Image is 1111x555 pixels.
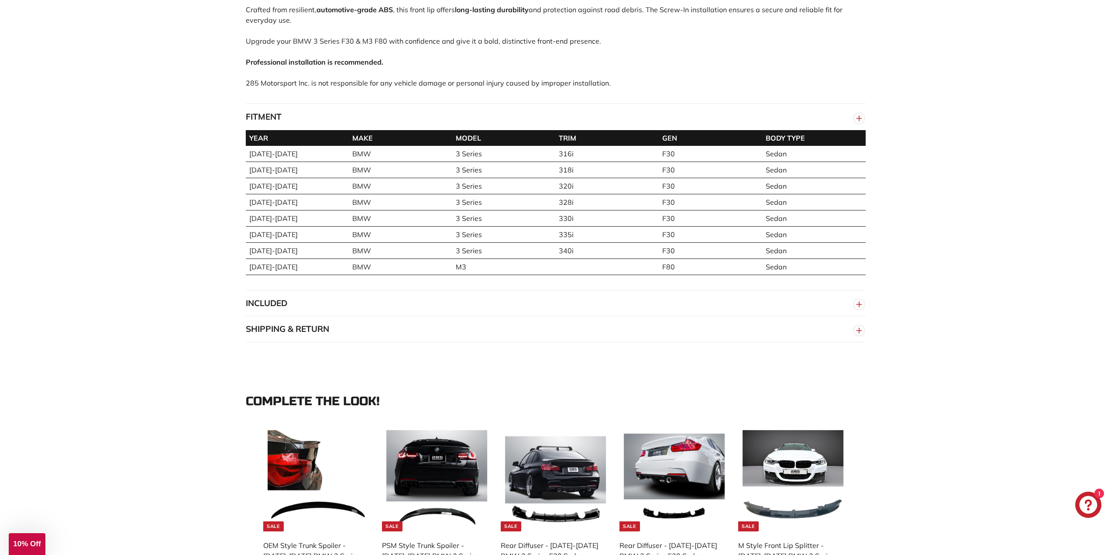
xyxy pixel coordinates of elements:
[1073,492,1104,520] inbox-online-store-chat: Shopify online store chat
[659,178,762,194] td: F30
[501,521,521,531] div: Sale
[452,130,556,146] th: MODEL
[246,242,349,259] td: [DATE]-[DATE]
[452,242,556,259] td: 3 Series
[452,210,556,226] td: 3 Series
[246,210,349,226] td: [DATE]-[DATE]
[246,58,383,66] strong: Professional installation is recommended.
[246,146,349,162] td: [DATE]-[DATE]
[659,162,762,178] td: F30
[659,130,762,146] th: GEN
[555,226,659,242] td: 335i
[246,178,349,194] td: [DATE]-[DATE]
[555,130,659,146] th: TRIM
[9,533,45,555] div: 10% Off
[246,162,349,178] td: [DATE]-[DATE]
[349,146,452,162] td: BMW
[555,178,659,194] td: 320i
[13,540,41,548] span: 10% Off
[263,521,283,531] div: Sale
[452,146,556,162] td: 3 Series
[762,162,866,178] td: Sedan
[246,226,349,242] td: [DATE]-[DATE]
[555,162,659,178] td: 318i
[659,146,762,162] td: F30
[659,242,762,259] td: F30
[452,226,556,242] td: 3 Series
[762,226,866,242] td: Sedan
[349,226,452,242] td: BMW
[246,194,349,210] td: [DATE]-[DATE]
[762,130,866,146] th: BODY TYPE
[555,210,659,226] td: 330i
[349,242,452,259] td: BMW
[246,104,866,130] button: FITMENT
[659,226,762,242] td: F30
[455,5,529,14] strong: long-lasting durability
[452,162,556,178] td: 3 Series
[349,130,452,146] th: MAKE
[246,316,866,342] button: SHIPPING & RETURN
[349,194,452,210] td: BMW
[246,290,866,317] button: INCLUDED
[316,5,393,14] strong: automotive-grade ABS
[452,194,556,210] td: 3 Series
[349,162,452,178] td: BMW
[452,178,556,194] td: 3 Series
[246,395,866,408] div: Complete the look!
[762,146,866,162] td: Sedan
[349,210,452,226] td: BMW
[762,210,866,226] td: Sedan
[555,242,659,259] td: 340i
[246,130,349,146] th: YEAR
[762,242,866,259] td: Sedan
[619,521,640,531] div: Sale
[762,178,866,194] td: Sedan
[659,194,762,210] td: F30
[738,521,758,531] div: Sale
[555,146,659,162] td: 316i
[349,178,452,194] td: BMW
[659,259,762,275] td: F80
[382,521,402,531] div: Sale
[762,194,866,210] td: Sedan
[452,259,556,275] td: M3
[268,430,369,531] img: f30 spoiler
[246,259,349,275] td: [DATE]-[DATE]
[659,210,762,226] td: F30
[762,259,866,275] td: Sedan
[349,259,452,275] td: BMW
[555,194,659,210] td: 328i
